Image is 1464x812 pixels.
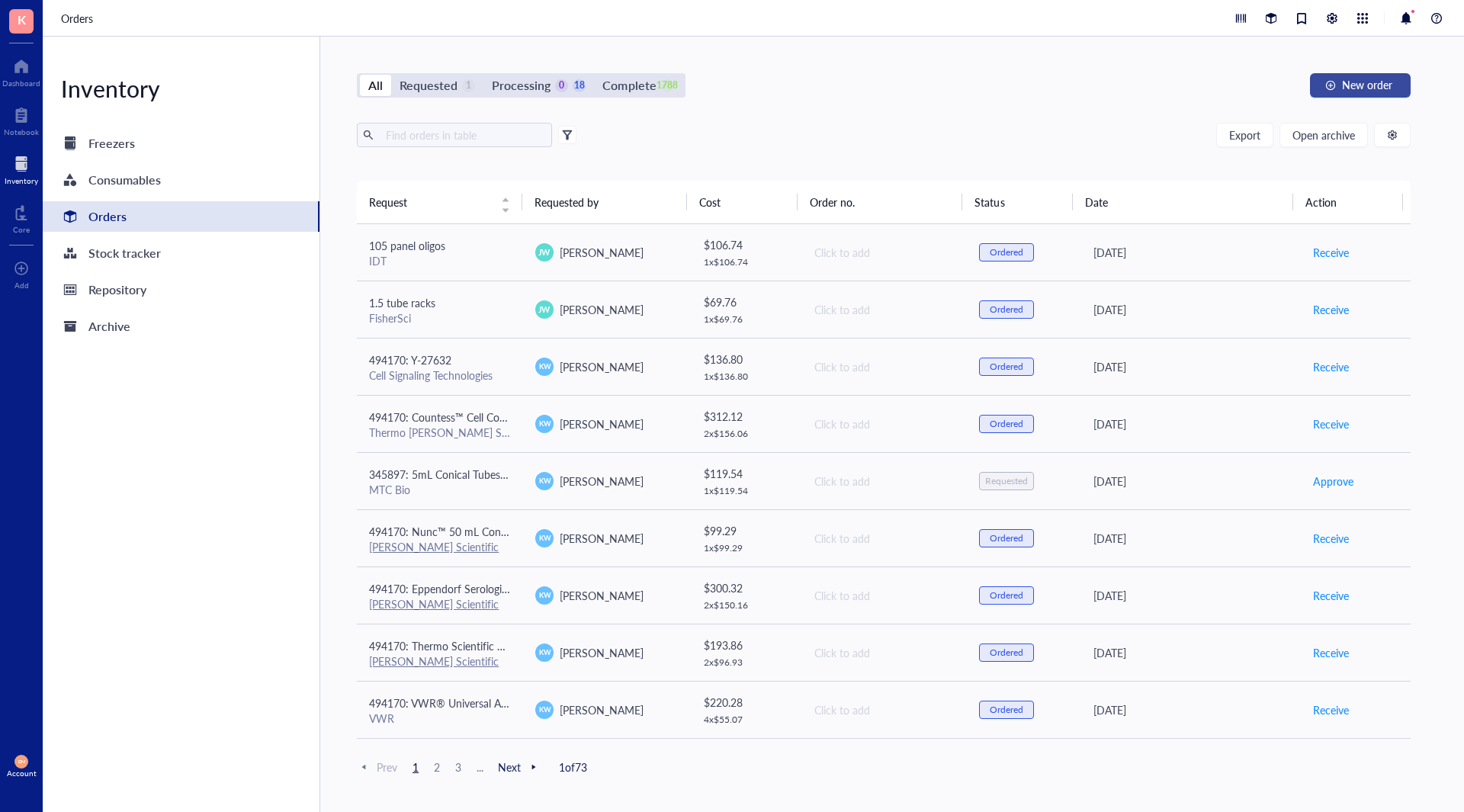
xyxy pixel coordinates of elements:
td: Click to add [801,624,967,681]
div: 1 x $ 106.74 [704,256,789,268]
div: $ 136.80 [704,351,789,367]
div: Click to add [814,587,955,604]
div: Ordered [990,532,1023,544]
a: [PERSON_NAME] Scientific [369,539,499,554]
div: [DATE] [1093,301,1288,318]
a: Repository [43,274,319,305]
div: 18 [573,79,586,92]
div: Repository [88,279,146,300]
button: Receive [1312,698,1350,722]
button: Receive [1312,640,1350,665]
button: New order [1310,73,1411,98]
td: Click to add [801,566,967,624]
span: Receive [1313,301,1349,318]
td: Click to add [801,738,967,795]
span: 494170: Nunc™ 50 mL Conical Polypropylene Centrifuge Tubes, Sterile, Racked [369,524,743,539]
div: $ 119.54 [704,465,789,482]
div: [DATE] [1093,416,1288,432]
div: 0 [555,79,568,92]
div: Add [14,281,29,290]
div: All [368,75,383,96]
span: Receive [1313,530,1349,547]
span: 105 panel oligos [369,238,445,253]
div: Click to add [814,644,955,661]
span: Open archive [1292,129,1355,141]
div: Ordered [990,704,1023,716]
th: Date [1073,181,1293,223]
div: Thermo [PERSON_NAME] Scientific [369,425,511,439]
div: MTC Bio [369,483,511,496]
th: Action [1293,181,1404,223]
span: KW [538,361,551,372]
span: [PERSON_NAME] [560,416,644,432]
div: Requested [400,75,457,96]
div: VWR [369,711,511,725]
span: Receive [1313,701,1349,718]
td: Click to add [801,224,967,281]
div: Core [13,225,30,234]
div: Complete [602,75,656,96]
span: [PERSON_NAME] [560,645,644,660]
div: Ordered [990,361,1023,373]
button: Receive [1312,583,1350,608]
div: [DATE] [1093,701,1288,718]
div: 2 x $ 96.93 [704,656,789,669]
span: [PERSON_NAME] [560,359,644,374]
div: $ 300.32 [704,579,789,596]
input: Find orders in table [380,124,546,146]
div: [DATE] [1093,473,1288,489]
div: 1788 [661,79,674,92]
span: ... [470,760,489,774]
button: Receive [1312,355,1350,379]
span: DM [18,759,25,764]
button: Receive [1312,526,1350,550]
a: Freezers [43,128,319,159]
td: Click to add [801,509,967,566]
div: Ordered [990,303,1023,316]
span: Prev [357,760,397,774]
div: $ 193.86 [704,637,789,653]
div: Account [7,769,37,778]
a: Orders [43,201,319,232]
button: Receive [1312,412,1350,436]
a: Orders [61,10,96,27]
th: Order no. [798,181,963,223]
button: Approve [1312,469,1354,493]
a: Consumables [43,165,319,195]
span: Receive [1313,644,1349,661]
button: Export [1216,123,1273,147]
div: [DATE] [1093,530,1288,547]
div: Notebook [4,127,39,136]
span: 2 [428,760,446,774]
span: [PERSON_NAME] [560,588,644,603]
span: JW [538,303,551,316]
div: 1 x $ 69.76 [704,313,789,326]
a: [PERSON_NAME] Scientific [369,596,499,611]
div: [DATE] [1093,358,1288,375]
div: Archive [88,316,130,337]
div: Click to add [814,473,955,489]
div: Ordered [990,647,1023,659]
div: Orders [88,206,127,227]
div: $ 69.76 [704,294,789,310]
th: Status [962,181,1072,223]
span: JW [538,246,551,258]
span: 3 [449,760,467,774]
div: 2 x $ 150.16 [704,599,789,611]
span: Request [369,194,492,210]
span: Export [1229,129,1260,141]
div: [DATE] [1093,644,1288,661]
a: Inventory [5,152,38,185]
span: KW [538,647,551,658]
a: Stock tracker [43,238,319,268]
span: KW [538,704,551,715]
span: 494170: VWR® Universal Aerosol Filter Pipet Tips, Racked, Sterile, 100 - 1000 µl [369,695,750,711]
span: [PERSON_NAME] [560,302,644,317]
th: Request [357,181,522,223]
button: Receive [1312,297,1350,322]
span: 1.5 tube racks [369,295,435,310]
a: Notebook [4,103,39,136]
span: 1 [406,760,425,774]
span: Receive [1313,244,1349,261]
div: Inventory [5,176,38,185]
